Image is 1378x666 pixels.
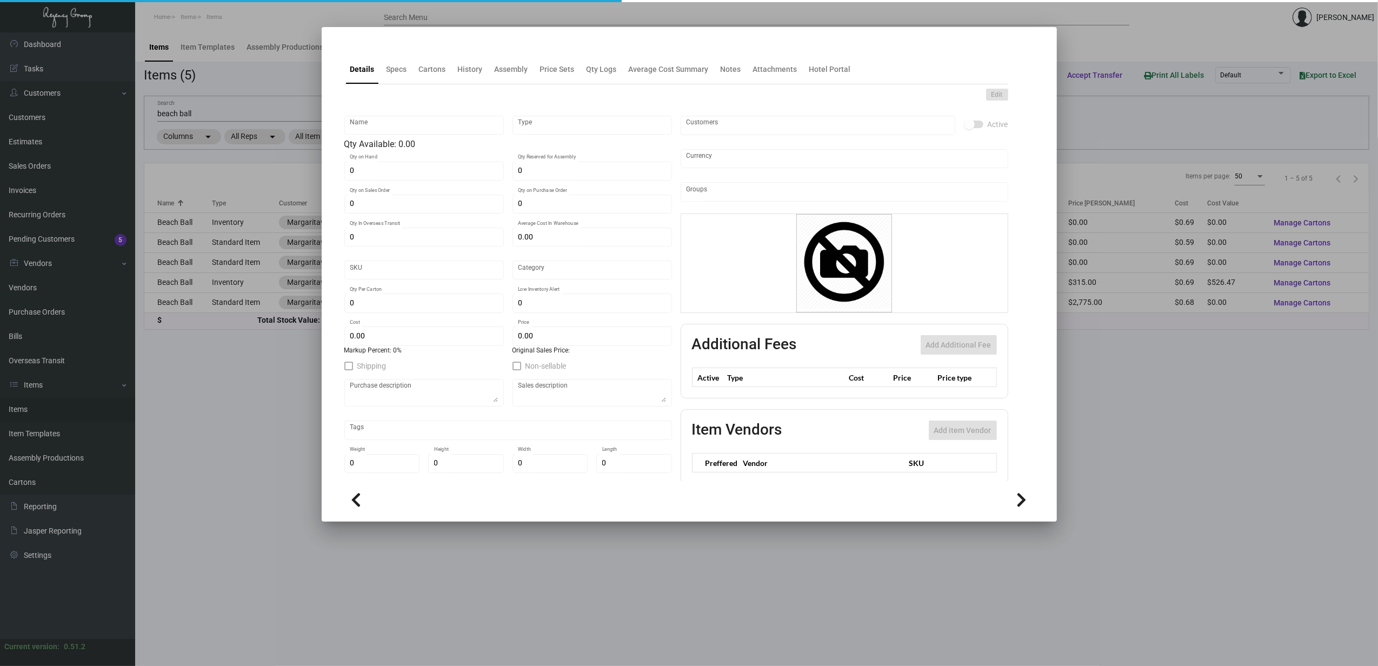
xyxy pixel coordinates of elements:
div: Hotel Portal [809,64,851,75]
div: Cartons [419,64,446,75]
button: Add item Vendor [929,421,997,440]
div: Assembly [495,64,528,75]
div: Details [350,64,375,75]
div: Qty Logs [587,64,617,75]
th: Type [725,368,846,387]
div: History [458,64,483,75]
div: Price Sets [540,64,575,75]
input: Add new.. [686,121,949,130]
th: Price [890,368,935,387]
div: Attachments [753,64,797,75]
div: Specs [387,64,407,75]
th: Cost [846,368,890,387]
h2: Additional Fees [692,335,797,355]
th: SKU [904,454,996,472]
input: Add new.. [686,188,1002,196]
button: Edit [986,89,1008,101]
th: Active [692,368,725,387]
span: Shipping [357,359,387,372]
span: Non-sellable [525,359,567,372]
div: Qty Available: 0.00 [344,138,672,151]
div: Notes [721,64,741,75]
button: Add Additional Fee [921,335,997,355]
th: Price type [935,368,983,387]
div: Current version: [4,641,59,652]
span: Edit [991,90,1003,99]
div: 0.51.2 [64,641,85,652]
span: Active [988,118,1008,131]
div: Average Cost Summary [629,64,709,75]
span: Add item Vendor [934,426,991,435]
th: Vendor [738,454,904,472]
span: Add Additional Fee [926,341,991,349]
h2: Item Vendors [692,421,782,440]
th: Preffered [692,454,738,472]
